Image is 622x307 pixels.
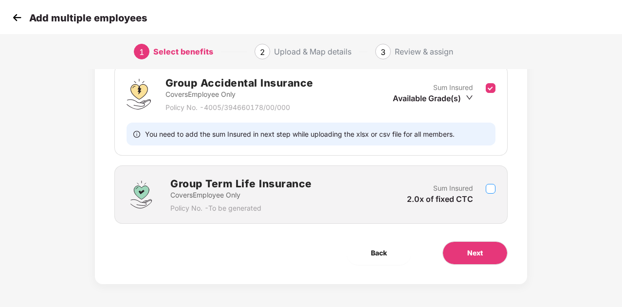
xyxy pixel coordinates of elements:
img: svg+xml;base64,PHN2ZyB4bWxucz0iaHR0cDovL3d3dy53My5vcmcvMjAwMC9zdmciIHdpZHRoPSIzMCIgaGVpZ2h0PSIzMC... [10,10,24,25]
span: down [466,94,473,101]
div: Available Grade(s) [393,93,473,104]
span: Next [467,248,483,258]
span: 2.0x of fixed CTC [407,194,473,204]
div: Select benefits [153,44,213,59]
span: You need to add the sum Insured in next step while uploading the xlsx or csv file for all members. [145,129,455,139]
span: Back [371,248,387,258]
span: 3 [381,47,385,57]
img: svg+xml;base64,PHN2ZyBpZD0iR3JvdXBfVGVybV9MaWZlX0luc3VyYW5jZSIgZGF0YS1uYW1lPSJHcm91cCBUZXJtIExpZm... [127,180,156,209]
img: svg+xml;base64,PHN2ZyB4bWxucz0iaHR0cDovL3d3dy53My5vcmcvMjAwMC9zdmciIHdpZHRoPSI0OS4zMjEiIGhlaWdodD... [127,79,150,109]
div: Upload & Map details [274,44,351,59]
p: Covers Employee Only [170,190,312,200]
p: Add multiple employees [29,12,147,24]
div: Review & assign [395,44,453,59]
button: Next [442,241,508,265]
button: Back [347,241,411,265]
span: info-circle [133,129,140,139]
p: Covers Employee Only [165,89,313,100]
span: 2 [260,47,265,57]
p: Sum Insured [433,183,473,194]
p: Sum Insured [433,82,473,93]
p: Policy No. - To be generated [170,203,312,214]
h2: Group Term Life Insurance [170,176,312,192]
p: Policy No. - 4005/394660178/00/000 [165,102,313,113]
span: 1 [139,47,144,57]
h2: Group Accidental Insurance [165,75,313,91]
